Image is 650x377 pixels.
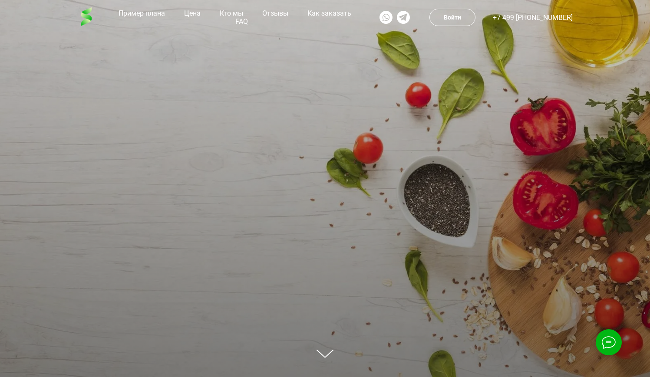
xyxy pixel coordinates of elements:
[493,13,573,22] a: +7 499 [PHONE_NUMBER]
[260,9,290,17] a: Отзывы
[444,10,461,25] td: Войти
[305,9,353,17] a: Как заказать
[182,9,203,17] a: Цена
[116,9,167,17] a: Пример плана
[218,9,245,17] a: Кто мы
[233,17,250,26] a: FAQ
[429,9,475,26] a: Войти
